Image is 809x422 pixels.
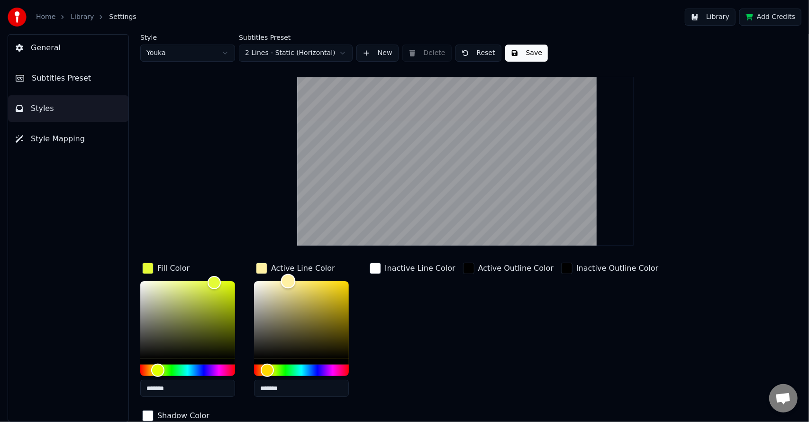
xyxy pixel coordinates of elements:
[8,8,27,27] img: youka
[685,9,736,26] button: Library
[157,410,209,422] div: Shadow Color
[559,261,660,276] button: Inactive Outline Color
[254,281,349,359] div: Color
[31,133,85,145] span: Style Mapping
[157,263,190,274] div: Fill Color
[140,365,235,376] div: Hue
[254,261,337,276] button: Active Line Color
[71,12,94,22] a: Library
[8,35,128,61] button: General
[31,103,54,114] span: Styles
[31,42,61,54] span: General
[8,126,128,152] button: Style Mapping
[576,263,658,274] div: Inactive Outline Color
[109,12,136,22] span: Settings
[478,263,554,274] div: Active Outline Color
[32,73,91,84] span: Subtitles Preset
[254,365,349,376] div: Hue
[140,261,191,276] button: Fill Color
[385,263,455,274] div: Inactive Line Color
[739,9,801,26] button: Add Credits
[140,281,235,359] div: Color
[36,12,136,22] nav: breadcrumb
[368,261,457,276] button: Inactive Line Color
[8,95,128,122] button: Styles
[505,45,548,62] button: Save
[455,45,501,62] button: Reset
[461,261,555,276] button: Active Outline Color
[239,34,353,41] label: Subtitles Preset
[140,34,235,41] label: Style
[271,263,335,274] div: Active Line Color
[356,45,399,62] button: New
[36,12,55,22] a: Home
[8,65,128,92] button: Subtitles Preset
[769,384,798,413] div: Open chat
